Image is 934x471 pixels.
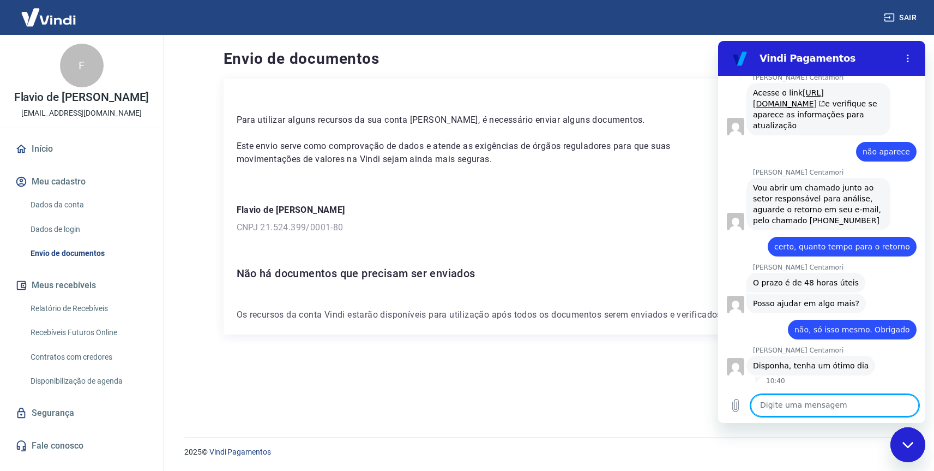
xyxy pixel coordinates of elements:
a: Vindi Pagamentos [209,448,271,456]
p: Os recursos da conta Vindi estarão disponíveis para utilização após todos os documentos serem env... [237,308,856,321]
button: Meu cadastro [13,170,150,194]
a: Disponibilização de agenda [26,370,150,392]
a: Início [13,137,150,161]
a: Dados da conta [26,194,150,216]
a: Envio de documentos [26,242,150,265]
a: Dados de login [26,218,150,241]
button: Sair [882,8,921,28]
iframe: Janela de mensagens [718,41,925,423]
a: Recebíveis Futuros Online [26,321,150,344]
p: CNPJ 21.524.399/0001-80 [237,221,856,234]
a: Contratos com credores [26,346,150,368]
div: F [60,44,104,87]
p: Este envio serve como comprovação de dados e atende as exigências de órgãos reguladores para que ... [237,140,678,166]
button: Meus recebíveis [13,273,150,297]
p: Flavio de [PERSON_NAME] [14,92,149,103]
p: 2025 © [184,446,908,458]
img: Vindi [13,1,84,34]
p: Flavio de [PERSON_NAME] [237,204,856,217]
a: Fale conosco [13,434,150,458]
h4: Envio de documentos [224,48,869,70]
p: [EMAIL_ADDRESS][DOMAIN_NAME] [21,108,142,119]
h6: Não há documentos que precisam ser enviados [237,265,856,282]
iframe: Botão para abrir a janela de mensagens, conversa em andamento [890,427,925,462]
img: waiting_documents.41d9841a9773e5fdf392cede4d13b617.svg [704,92,856,177]
p: Para utilizar alguns recursos da sua conta [PERSON_NAME], é necessário enviar alguns documentos. [237,114,678,127]
a: Segurança [13,401,150,425]
a: Relatório de Recebíveis [26,297,150,320]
